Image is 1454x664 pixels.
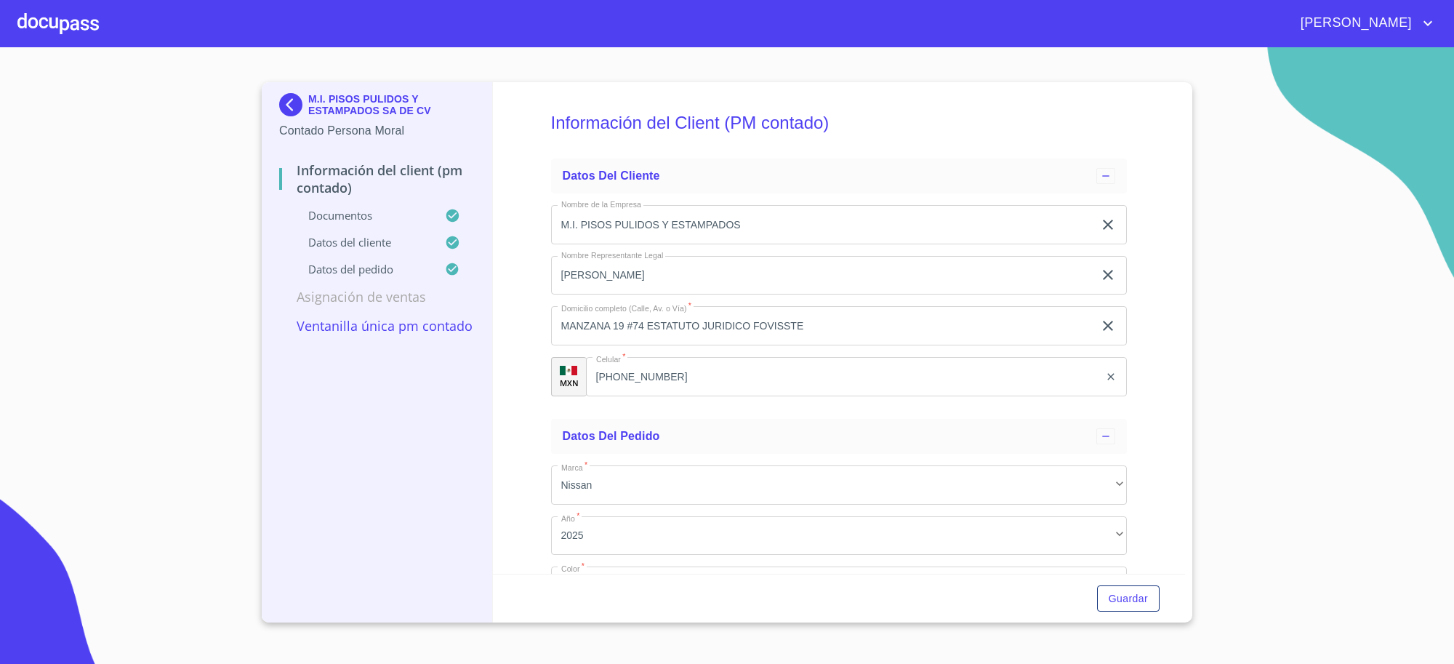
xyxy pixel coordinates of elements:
[279,288,475,305] p: Asignación de Ventas
[1099,266,1117,284] button: clear input
[551,465,1128,505] div: Nissan
[563,430,660,442] span: Datos del pedido
[1109,590,1148,608] span: Guardar
[1099,317,1117,335] button: clear input
[560,366,577,376] img: R93DlvwvvjP9fbrDwZeCRYBHk45OWMq+AAOlFVsxT89f82nwPLnD58IP7+ANJEaWYhP0Tx8kkA0WlQMPQsAAgwAOmBj20AXj6...
[1099,216,1117,233] button: clear input
[551,159,1128,193] div: Datos del cliente
[279,208,445,223] p: Documentos
[551,419,1128,454] div: Datos del pedido
[279,93,308,116] img: Docupass spot blue
[279,93,475,122] div: M.I. PISOS PULIDOS Y ESTAMPADOS SA DE CV
[1105,371,1117,383] button: clear input
[1097,585,1160,612] button: Guardar
[279,262,445,276] p: Datos del pedido
[279,317,475,335] p: Ventanilla única PM contado
[279,161,475,196] p: Información del Client (PM contado)
[551,93,1128,153] h5: Información del Client (PM contado)
[1290,12,1437,35] button: account of current user
[1290,12,1419,35] span: [PERSON_NAME]
[563,169,660,182] span: Datos del cliente
[279,235,445,249] p: Datos del cliente
[279,122,475,140] p: Contado Persona Moral
[308,93,475,116] p: M.I. PISOS PULIDOS Y ESTAMPADOS SA DE CV
[560,377,579,388] p: MXN
[551,516,1128,556] div: 2025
